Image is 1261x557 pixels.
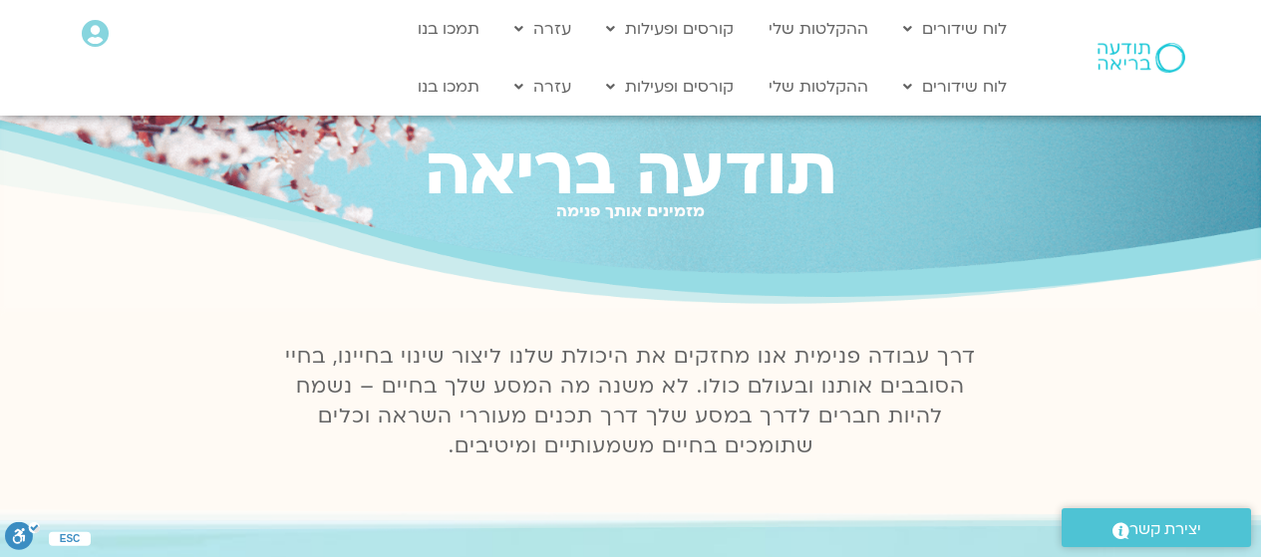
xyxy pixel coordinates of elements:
[408,10,489,48] a: תמכו בנו
[759,10,878,48] a: ההקלטות שלי
[893,68,1017,106] a: לוח שידורים
[759,68,878,106] a: ההקלטות שלי
[1062,508,1251,547] a: יצירת קשר
[1129,516,1201,543] span: יצירת קשר
[408,68,489,106] a: תמכו בנו
[1098,43,1185,73] img: תודעה בריאה
[504,68,581,106] a: עזרה
[596,10,744,48] a: קורסים ופעילות
[893,10,1017,48] a: לוח שידורים
[274,342,988,461] p: דרך עבודה פנימית אנו מחזקים את היכולת שלנו ליצור שינוי בחיינו, בחיי הסובבים אותנו ובעולם כולו. לא...
[596,68,744,106] a: קורסים ופעילות
[504,10,581,48] a: עזרה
